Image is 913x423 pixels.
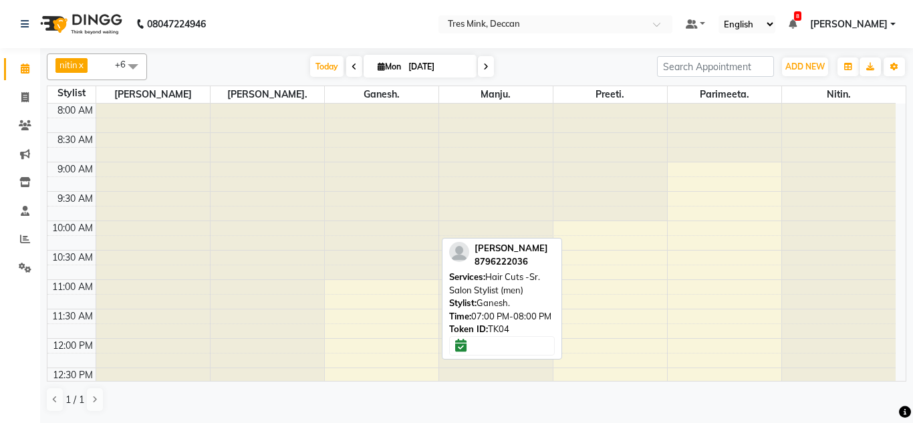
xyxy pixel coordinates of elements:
button: ADD NEW [782,57,828,76]
span: Services: [449,271,485,282]
span: 1 / 1 [66,393,84,407]
span: ADD NEW [785,61,825,72]
div: TK04 [449,323,555,336]
span: Stylist: [449,297,477,308]
span: Preeti. [553,86,667,103]
a: 8 [789,18,797,30]
span: +6 [115,59,136,69]
span: 8 [794,11,801,21]
input: Search Appointment [657,56,774,77]
span: Mon [374,61,404,72]
span: Today [310,56,344,77]
div: 8796222036 [475,255,548,269]
div: 10:00 AM [49,221,96,235]
b: 08047224946 [147,5,206,43]
div: 8:00 AM [55,104,96,118]
span: Parimeeta. [668,86,781,103]
span: Hair Cuts -Sr. Salon Stylist (men) [449,271,540,295]
div: 07:00 PM-08:00 PM [449,310,555,323]
div: 9:00 AM [55,162,96,176]
span: Nitin. [782,86,896,103]
div: 12:30 PM [50,368,96,382]
div: 11:00 AM [49,280,96,294]
input: 2025-09-01 [404,57,471,77]
div: 8:30 AM [55,133,96,147]
img: logo [34,5,126,43]
span: Token ID: [449,323,488,334]
img: profile [449,242,469,262]
div: 12:00 PM [50,339,96,353]
span: [PERSON_NAME] [810,17,888,31]
span: Ganesh. [325,86,438,103]
span: [PERSON_NAME] [96,86,210,103]
div: 10:30 AM [49,251,96,265]
span: nitin [59,59,78,70]
div: 11:30 AM [49,309,96,323]
div: 9:30 AM [55,192,96,206]
span: [PERSON_NAME]. [211,86,324,103]
a: x [78,59,84,70]
span: Manju. [439,86,553,103]
span: [PERSON_NAME] [475,243,548,253]
div: Stylist [47,86,96,100]
span: Time: [449,311,471,321]
div: Ganesh. [449,297,555,310]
